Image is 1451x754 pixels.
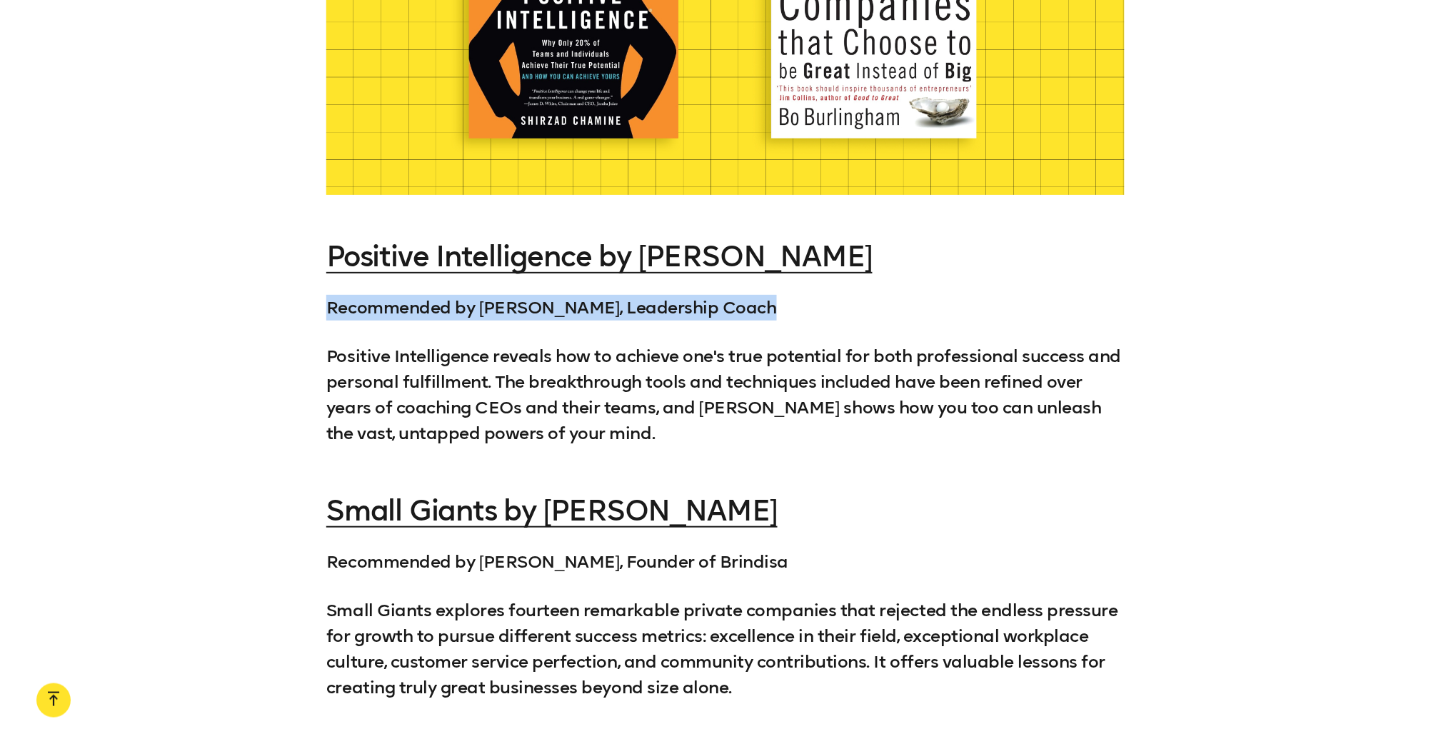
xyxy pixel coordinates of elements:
[326,493,778,528] a: Small Giants by [PERSON_NAME]
[326,549,1125,575] p: Recommended by [PERSON_NAME], Founder of Brindisa
[326,598,1125,700] p: Small Giants explores fourteen remarkable private companies that rejected the endless pressure fo...
[326,295,1125,321] p: Recommended by [PERSON_NAME], Leadership Coach
[326,239,873,273] a: Positive Intelligence by [PERSON_NAME]
[326,343,1125,472] p: Positive Intelligence reveals how to achieve one's true potential for both professional success a...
